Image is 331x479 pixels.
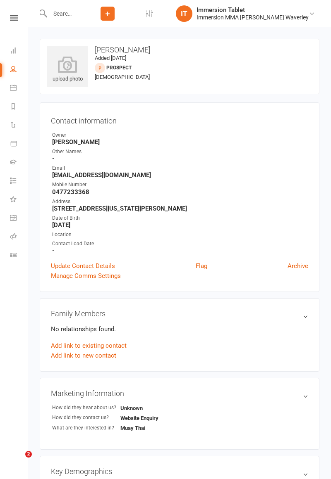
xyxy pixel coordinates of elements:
span: 2 [25,451,32,458]
div: Email [52,164,308,172]
input: Search... [47,8,79,19]
strong: [EMAIL_ADDRESS][DOMAIN_NAME] [52,171,308,179]
strong: [STREET_ADDRESS][US_STATE][PERSON_NAME] [52,205,308,212]
div: How did they contact us? [52,414,120,422]
a: Update Contact Details [51,261,115,271]
a: Roll call kiosk mode [10,228,29,247]
time: Added [DATE] [95,55,126,61]
strong: Muay Thai [120,425,145,431]
div: Contact Load Date [52,240,308,248]
a: What's New [10,191,29,209]
a: Flag [196,261,207,271]
a: Manage Comms Settings [51,271,121,281]
div: Immersion MMA [PERSON_NAME] Waverley [197,14,309,21]
div: Other Names [52,148,308,156]
strong: Website Enquiry [120,415,158,421]
iframe: Intercom live chat [8,451,28,471]
strong: - [52,155,308,162]
div: How did they hear about us? [52,404,120,412]
a: Product Sales [10,135,29,154]
div: upload photo [47,56,88,83]
a: General attendance kiosk mode [10,209,29,228]
a: Class kiosk mode [10,247,29,265]
a: Archive [288,261,308,271]
div: IT [176,5,192,22]
a: Dashboard [10,42,29,61]
div: What are they interested in? [52,424,120,432]
a: Add link to existing contact [51,341,127,351]
strong: Unknown [120,405,143,411]
a: Calendar [10,79,29,98]
div: Location [52,231,308,239]
h3: Family Members [51,309,308,318]
h3: Marketing Information [51,389,308,398]
div: Mobile Number [52,181,308,189]
div: Immersion Tablet [197,6,309,14]
strong: - [52,247,308,254]
span: [DEMOGRAPHIC_DATA] [95,74,150,80]
h3: [PERSON_NAME] [47,46,312,54]
strong: 0477233368 [52,188,308,196]
h3: Contact information [51,114,308,125]
p: No relationships found. [51,324,308,334]
a: Reports [10,98,29,116]
div: Date of Birth [52,214,308,222]
a: People [10,61,29,79]
strong: [DATE] [52,221,308,229]
div: Address [52,198,308,206]
h3: Key Demographics [51,467,308,476]
snap: prospect [106,65,132,71]
strong: [PERSON_NAME] [52,138,308,146]
a: Add link to new contact [51,351,116,360]
div: Owner [52,131,308,139]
